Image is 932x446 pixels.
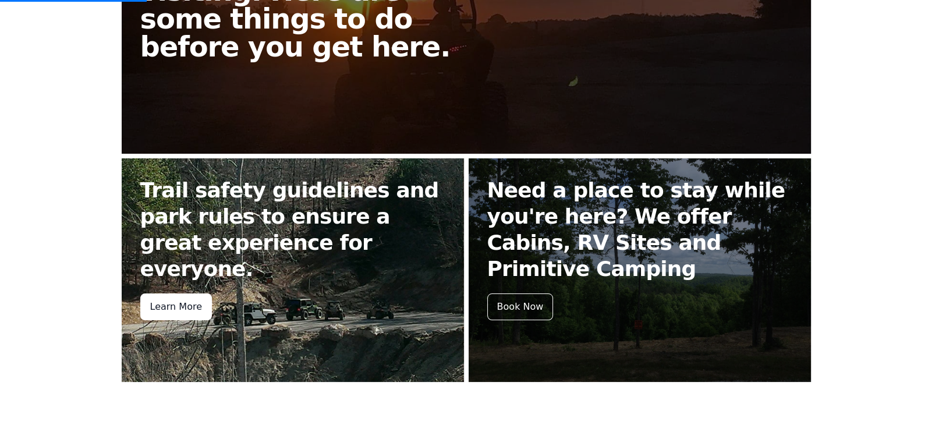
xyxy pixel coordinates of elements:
a: Need a place to stay while you're here? We offer Cabins, RV Sites and Primitive Camping Book Now [469,158,811,382]
div: Book Now [487,293,554,320]
a: Trail safety guidelines and park rules to ensure a great experience for everyone. Learn More [122,158,464,382]
h2: Need a place to stay while you're here? We offer Cabins, RV Sites and Primitive Camping [487,177,792,282]
h2: Trail safety guidelines and park rules to ensure a great experience for everyone. [140,177,445,282]
div: Learn More [140,293,212,320]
